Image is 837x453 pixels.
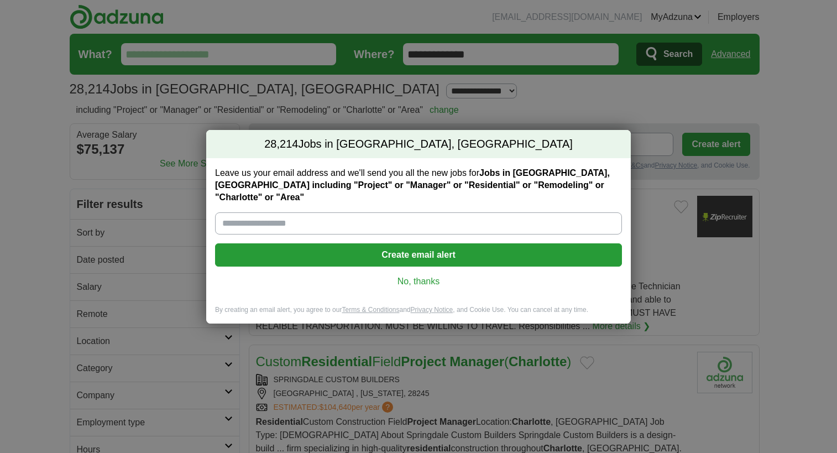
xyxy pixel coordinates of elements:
h2: Jobs in [GEOGRAPHIC_DATA], [GEOGRAPHIC_DATA] [206,130,631,159]
a: Terms & Conditions [342,306,399,314]
strong: Jobs in [GEOGRAPHIC_DATA], [GEOGRAPHIC_DATA] including "Project" or "Manager" or "Residential" or... [215,168,610,202]
span: 28,214 [264,137,298,152]
label: Leave us your email address and we'll send you all the new jobs for [215,167,622,204]
button: Create email alert [215,243,622,267]
div: By creating an email alert, you agree to our and , and Cookie Use. You can cancel at any time. [206,305,631,324]
a: No, thanks [224,275,613,288]
a: Privacy Notice [411,306,453,314]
